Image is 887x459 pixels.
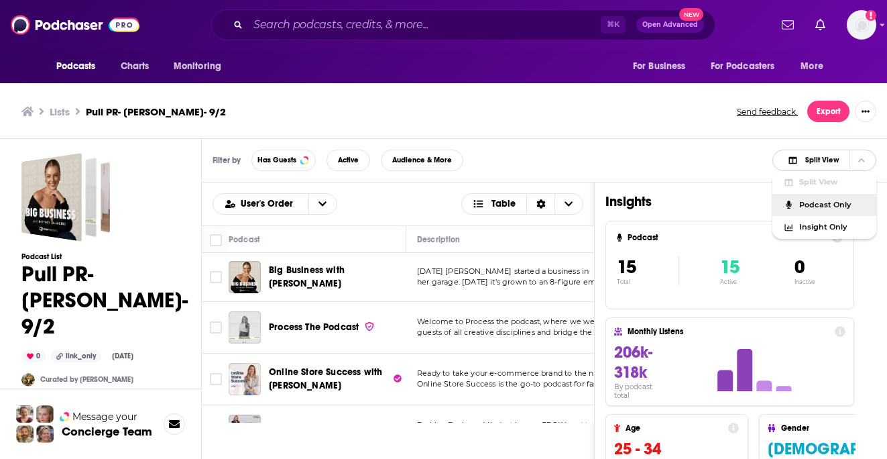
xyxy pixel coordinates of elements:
span: Charts [121,57,150,76]
img: User Profile [847,10,876,40]
span: her garage. [DATE] it’s grown to an 8-figure empire [417,277,611,287]
span: User's Order [241,199,298,209]
span: Toggle select row [210,373,222,385]
span: Online Store Success is the go-to podcast for fashi [417,379,604,389]
button: Choose View [461,193,584,215]
span: Monitoring [174,57,221,76]
button: open menu [47,54,113,79]
img: SydneyDemo [21,373,35,387]
button: Show profile menu [847,10,876,40]
span: Process The Podcast [269,321,359,333]
span: Has Guests [257,156,296,164]
h3: Filter by [213,156,241,165]
span: Podcasts [56,57,96,76]
span: 15 [617,256,636,278]
div: Search podcasts, credits, & more... [211,9,715,40]
button: Send feedback. [733,106,802,117]
h1: Insights [605,193,834,210]
div: Sort Direction [526,194,554,214]
img: verified Badge [364,321,375,332]
img: Sydney Profile [16,405,34,423]
span: Pull PR- Jane Lu- 9/2 [21,153,110,242]
h2: Choose List sort [213,193,337,215]
button: open menu [791,54,840,79]
span: For Business [633,57,686,76]
span: Open Advanced [642,21,698,28]
span: Online Store Success with [PERSON_NAME] [269,366,382,391]
button: Audience & More [381,150,463,171]
span: Podcast Only [799,201,866,209]
span: Table [491,199,516,209]
button: open menu [213,199,308,209]
h1: Pull PR- [PERSON_NAME]- 9/2 [21,261,188,340]
div: link_only [51,350,101,362]
span: Ready to take your e-commerce brand to the next level? [417,368,630,378]
span: For Podcasters [711,57,775,76]
p: Inactive [794,278,815,285]
h3: Concierge Team [62,425,152,438]
span: Toggle select row [210,321,222,334]
a: Online Store Success with [PERSON_NAME] [269,366,402,393]
span: Message your [72,410,137,423]
span: 15 [720,256,740,278]
span: Welcome to Process the podcast, where we welcome [417,317,619,326]
h3: Podcast List [21,252,188,261]
a: Big Business with [PERSON_NAME] [269,264,402,291]
h4: Podcast [628,233,827,242]
span: Insight Only [799,223,866,231]
button: Choose View [772,150,876,171]
a: Lists [50,105,70,118]
span: Fashion Business Mindset is your FROW seat to 'real' [417,420,612,429]
h4: Monthly Listens [628,327,829,336]
span: Logged in as Alexandrapullpr [847,10,876,40]
p: Active [720,278,740,285]
a: Big Business with Brittney Saunders [229,261,261,293]
a: Show notifications dropdown [810,13,831,36]
span: Active [338,156,359,164]
button: open menu [702,54,794,79]
a: Show notifications dropdown [776,13,799,36]
svg: Add a profile image [866,10,876,21]
img: Podchaser - Follow, Share and Rate Podcasts [11,12,139,38]
span: More [801,57,823,76]
p: Total [617,278,678,285]
span: Big Business with [PERSON_NAME] [269,264,345,289]
h4: By podcast total [614,382,669,400]
span: guests of all creative disciplines and bridge the ga [417,327,604,337]
button: open menu [624,54,703,79]
span: [DATE] [PERSON_NAME] started a business in [417,266,589,276]
h3: 25 - 34 [614,439,739,459]
button: Export [807,101,849,122]
div: 0 [21,350,46,362]
span: Audience & More [392,156,452,164]
a: Process The Podcast [269,321,375,334]
span: New [679,8,703,21]
h3: Pull PR- [PERSON_NAME]- 9/2 [86,105,226,118]
button: Open AdvancedNew [636,17,704,33]
input: Search podcasts, credits, & more... [248,14,601,36]
img: Online Store Success with Jodie Minto [229,363,261,395]
img: Process The Podcast [229,311,261,344]
a: Curated by [PERSON_NAME] [40,375,133,384]
img: Jules Profile [36,405,54,423]
button: open menu [164,54,239,79]
h4: Age [626,423,723,433]
img: Barbara Profile [36,425,54,443]
span: Split View [805,156,839,164]
button: Active [327,150,370,171]
a: Fashion Business Mindset [229,415,261,447]
div: [DATE] [107,351,139,362]
button: Has Guests [251,150,316,171]
span: Split View [799,178,866,186]
span: ⌘ K [601,16,626,34]
button: Show More Button [855,101,876,122]
span: 0 [794,256,805,278]
span: Toggle select row [210,271,222,283]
